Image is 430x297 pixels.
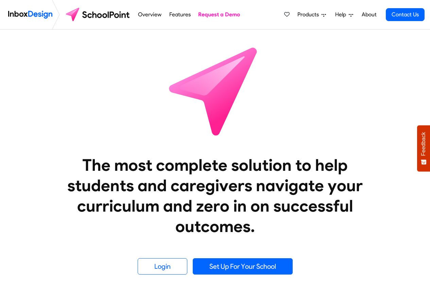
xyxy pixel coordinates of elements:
[136,8,164,21] a: Overview
[386,8,425,21] a: Contact Us
[193,258,293,275] a: Set Up For Your School
[360,8,378,21] a: About
[63,6,134,23] img: schoolpoint logo
[417,125,430,171] button: Feedback - Show survey
[297,11,322,19] span: Products
[332,8,356,21] a: Help
[138,258,187,275] a: Login
[420,132,427,156] span: Feedback
[196,8,242,21] a: Request a Demo
[154,30,276,152] img: icon_schoolpoint.svg
[295,8,329,21] a: Products
[54,155,377,236] heading: The most complete solution to help students and caregivers navigate your curriculum and zero in o...
[335,11,349,19] span: Help
[167,8,192,21] a: Features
